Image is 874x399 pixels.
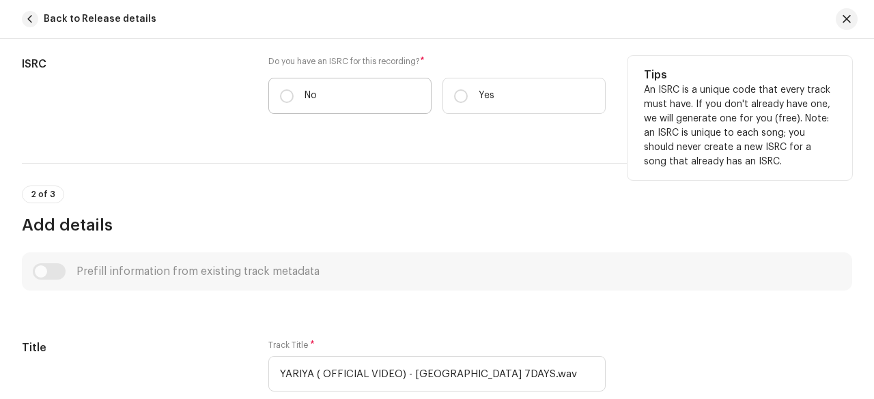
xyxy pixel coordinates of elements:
h5: Tips [644,67,836,83]
p: No [305,89,317,103]
p: Yes [479,89,494,103]
p: An ISRC is a unique code that every track must have. If you don't already have one, we will gener... [644,83,836,169]
input: Enter the name of the track [268,356,606,391]
label: Do you have an ISRC for this recording? [268,56,606,67]
h3: Add details [22,214,852,236]
h5: Title [22,340,246,356]
label: Track Title [268,340,315,351]
h5: ISRC [22,56,246,72]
